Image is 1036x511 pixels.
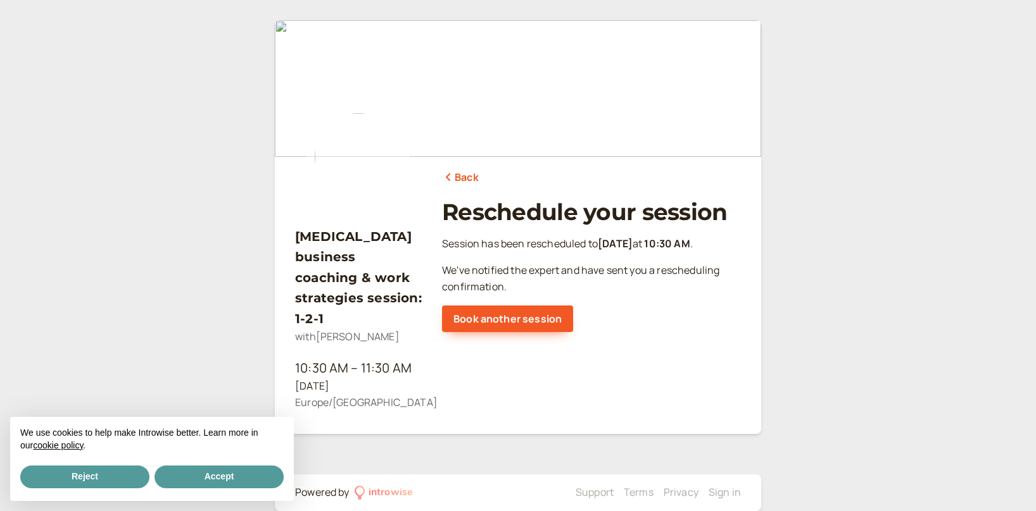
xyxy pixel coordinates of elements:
[295,378,422,395] div: [DATE]
[295,329,400,343] span: with [PERSON_NAME]
[442,262,741,295] p: We've notified the expert and have sent you a rescheduling confirmation.
[155,465,284,488] button: Accept
[442,305,573,332] a: Book another session
[33,440,83,450] a: cookie policy
[10,417,294,463] div: We use cookies to help make Introwise better. Learn more in our .
[442,236,741,252] p: Session has been rescheduled to at .
[624,485,654,499] a: Terms
[664,485,698,499] a: Privacy
[442,169,479,186] a: Back
[295,395,422,411] div: Europe/[GEOGRAPHIC_DATA]
[644,237,690,250] b: 10:30 AM
[442,199,741,226] h1: Reschedule your session
[295,226,422,329] h3: [MEDICAL_DATA] business coaching & work strategies session: 1-2-1
[20,465,149,488] button: Reject
[576,485,614,499] a: Support
[295,358,422,378] div: 10:30 AM – 11:30 AM
[709,485,741,499] a: Sign in
[355,484,414,501] a: introwise
[295,484,350,501] div: Powered by
[369,484,413,501] div: introwise
[598,237,633,250] b: [DATE]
